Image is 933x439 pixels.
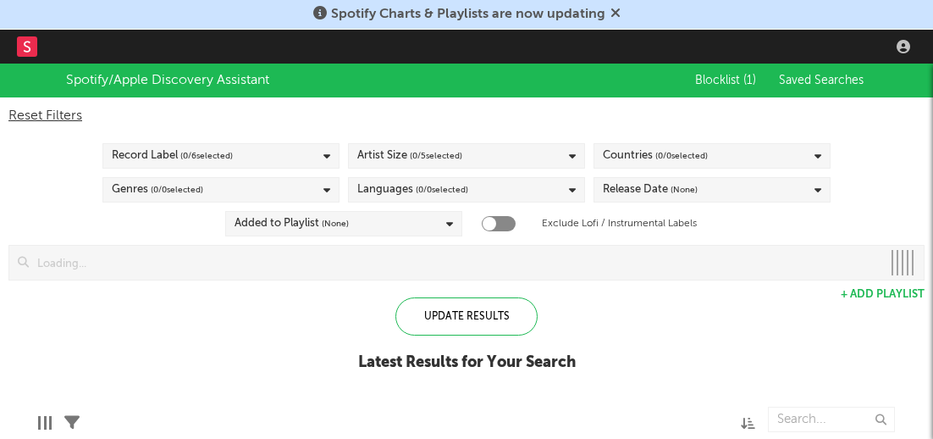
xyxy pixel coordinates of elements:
[357,146,462,166] div: Artist Size
[8,106,925,126] div: Reset Filters
[410,146,462,166] span: ( 0 / 5 selected)
[774,74,867,87] button: Saved Searches
[235,214,349,234] div: Added to Playlist
[743,75,756,86] span: ( 1 )
[112,180,203,200] div: Genres
[331,8,605,21] span: Spotify Charts & Playlists are now updating
[841,289,925,300] button: + Add Playlist
[358,353,576,373] div: Latest Results for Your Search
[603,180,698,200] div: Release Date
[695,75,756,86] span: Blocklist
[671,180,698,200] span: (None)
[655,146,708,166] span: ( 0 / 0 selected)
[151,180,203,200] span: ( 0 / 0 selected)
[112,146,233,166] div: Record Label
[66,70,269,91] div: Spotify/Apple Discovery Assistant
[768,407,895,432] input: Search...
[603,146,708,166] div: Countries
[322,214,349,234] span: (None)
[416,180,468,200] span: ( 0 / 0 selected)
[357,180,468,200] div: Languages
[779,75,867,86] span: Saved Searches
[610,8,621,21] span: Dismiss
[29,246,881,280] input: Loading...
[395,297,538,336] div: Update Results
[180,146,233,166] span: ( 0 / 6 selected)
[542,214,697,234] label: Exclude Lofi / Instrumental Labels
